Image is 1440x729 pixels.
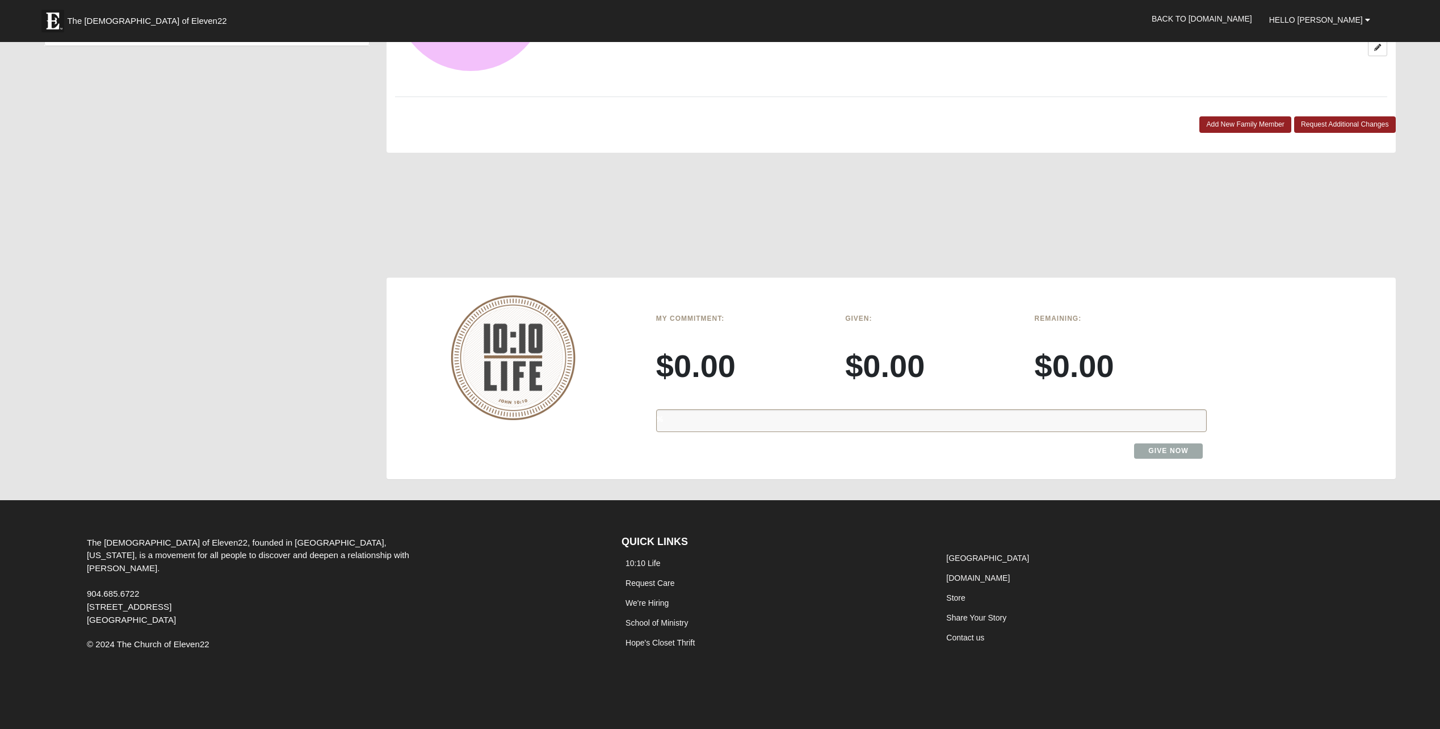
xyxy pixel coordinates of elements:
a: We're Hiring [625,598,669,607]
a: [GEOGRAPHIC_DATA] [946,554,1029,563]
a: Request Additional Changes [1294,116,1396,133]
a: Store [946,593,965,602]
a: School of Ministry [625,618,688,627]
h6: Given: [845,315,1017,322]
a: Back to [DOMAIN_NAME] [1143,5,1261,33]
a: Request Care [625,579,674,588]
a: Share Your Story [946,613,1006,622]
h3: $0.00 [656,347,828,385]
span: [GEOGRAPHIC_DATA] [87,615,176,625]
span: Hello [PERSON_NAME] [1269,15,1363,24]
h4: QUICK LINKS [622,536,925,548]
h6: My Commitment: [656,315,828,322]
a: 10:10 Life [625,559,661,568]
a: Add New Family Member [1199,116,1291,133]
img: Eleven22 logo [41,10,64,32]
div: The [DEMOGRAPHIC_DATA] of Eleven22, founded in [GEOGRAPHIC_DATA], [US_STATE], is a movement for a... [78,537,435,627]
img: 10-10-Life-logo-round-no-scripture.png [451,295,576,420]
h3: $0.00 [845,347,1017,385]
h3: $0.00 [1035,347,1207,385]
a: The [DEMOGRAPHIC_DATA] of Eleven22 [36,4,263,32]
span: © 2024 The Church of Eleven22 [87,639,209,649]
h6: Remaining: [1035,315,1207,322]
a: Edit Susan Ballance [1368,40,1387,56]
a: Contact us [946,633,984,642]
span: The [DEMOGRAPHIC_DATA] of Eleven22 [67,15,226,27]
a: Hello [PERSON_NAME] [1261,6,1379,34]
a: [DOMAIN_NAME] [946,573,1010,583]
a: Give Now [1134,443,1203,459]
a: Hope's Closet Thrift [625,638,695,647]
